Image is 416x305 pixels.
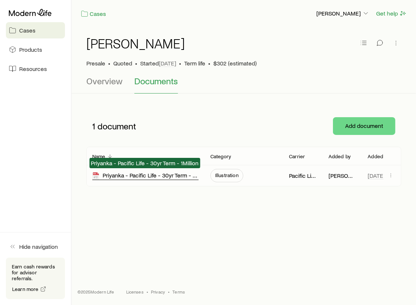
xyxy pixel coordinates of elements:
button: Add document [333,117,395,135]
p: © 2025 Modern Life [78,289,114,295]
span: Cases [19,27,35,34]
span: [DATE] [159,60,176,67]
span: 1 [92,121,95,131]
span: Products [19,46,42,53]
span: Term life [184,60,205,67]
span: • [208,60,210,67]
span: [DATE] [368,172,385,179]
span: • [179,60,181,67]
p: Started [140,60,176,67]
a: Terms [172,289,185,295]
span: Quoted [113,60,132,67]
p: Added by [329,153,351,159]
p: Added [368,153,383,159]
a: Resources [6,61,65,77]
a: Products [6,41,65,58]
div: Earn cash rewards for advisor referrals.Learn more [6,258,65,299]
span: Learn more [12,287,39,292]
h1: [PERSON_NAME] [86,36,185,51]
p: Presale [86,60,105,67]
span: • [135,60,137,67]
p: [PERSON_NAME] [316,10,369,17]
a: Cases [80,10,106,18]
p: Earn cash rewards for advisor referrals. [12,264,59,281]
span: document [97,121,136,131]
span: $302 (estimated) [213,60,257,67]
span: Illustration [215,172,238,178]
a: Licenses [126,289,144,295]
span: Resources [19,65,47,72]
span: Overview [86,76,123,86]
span: • [168,289,169,295]
a: Cases [6,22,65,38]
span: • [108,60,110,67]
p: Name [92,153,106,159]
span: Documents [134,76,178,86]
p: [PERSON_NAME] [329,172,356,179]
div: Case details tabs [86,76,401,94]
button: Get help [376,9,407,18]
div: Priyanka - Pacific Life - 30yr Term - 1Million [92,172,199,180]
span: • [147,289,148,295]
span: Hide navigation [19,243,58,250]
p: Pacific Life Lynchburg [289,172,317,179]
button: [PERSON_NAME] [316,9,370,18]
p: Category [210,153,231,159]
p: Carrier [289,153,305,159]
a: Privacy [151,289,165,295]
button: Hide navigation [6,238,65,255]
